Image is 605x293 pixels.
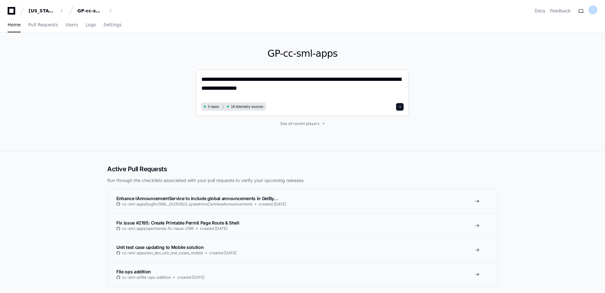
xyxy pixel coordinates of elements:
[208,104,219,109] span: 3 repos
[196,48,409,59] h1: GP-cc-sml-apps
[66,23,78,27] span: Users
[280,121,319,126] span: See all recent players
[28,23,58,27] span: Pull Requests
[209,251,237,256] span: created [DATE]
[116,269,151,274] span: File ops addition
[86,23,96,27] span: Logs
[122,275,171,280] span: cc-sml-ai/file-ops-addition
[26,5,67,16] button: [US_STATE] Pacific
[8,23,21,27] span: Home
[259,202,286,207] span: created [DATE]
[550,8,571,14] button: Feedback
[29,8,56,14] div: [US_STATE] Pacific
[107,177,498,184] p: Run through the checklists associated with your pull requests to verify your upcoming releases.
[200,226,227,231] span: created [DATE]
[196,121,409,126] a: See all recent players
[535,8,545,14] a: Docs
[107,262,498,286] a: File ops additioncc-sml-ai/file-ops-additioncreated [DATE]
[107,238,498,262] a: Unit test case updating to Mobile solutioncc-sml-apps/sml_dev_unit_test_cases_mobilecreated [DATE]
[231,104,263,109] span: 16 telemetry sources
[66,18,78,32] a: Users
[77,8,105,14] div: GP-cc-sml-apps
[75,5,115,16] button: GP-cc-sml-apps
[116,244,204,250] span: Unit test case updating to Mobile solution
[107,189,498,213] a: Enhance IAnnouncementService to include global announcements in GetBy…cc-sml-apps/bugfix/SML_2025...
[177,275,205,280] span: created [DATE]
[107,213,498,238] a: Fix issue #2195: Create Printable Permit Page Route & Shellcc-sml-apps/openhands-fix-issue-2195cr...
[122,251,203,256] span: cc-sml-apps/sml_dev_unit_test_cases_mobile
[86,18,96,32] a: Logs
[103,18,121,32] a: Settings
[122,226,194,231] span: cc-sml-apps/openhands-fix-issue-2195
[107,165,498,173] h2: Active Pull Requests
[116,220,239,225] span: Fix issue #2195: Create Printable Permit Page Route & Shell
[103,23,121,27] span: Settings
[28,18,58,32] a: Pull Requests
[116,196,278,201] span: Enhance IAnnouncementService to include global announcements in GetBy…
[122,202,252,207] span: cc-sml-apps/bugfix/SML_20250822_sysadminsCanViewAnnouncements
[8,18,21,32] a: Home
